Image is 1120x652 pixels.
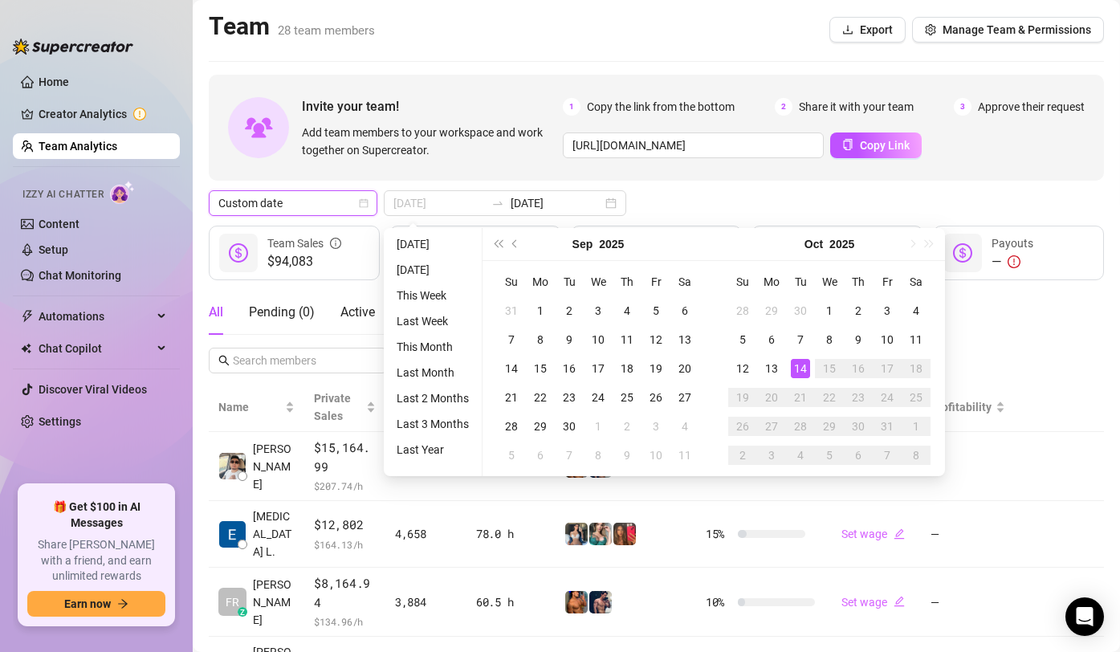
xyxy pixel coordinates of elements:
[526,412,555,441] td: 2025-09-29
[502,301,521,320] div: 31
[706,525,731,543] span: 15 %
[314,574,375,612] span: $8,164.94
[878,446,897,465] div: 7
[267,234,341,252] div: Team Sales
[844,267,873,296] th: Th
[675,417,694,436] div: 4
[978,98,1085,116] span: Approve their request
[762,417,781,436] div: 27
[560,330,579,349] div: 9
[733,301,752,320] div: 28
[209,11,375,42] h2: Team
[757,441,786,470] td: 2025-11-03
[526,267,555,296] th: Mo
[21,310,34,323] span: thunderbolt
[873,412,902,441] td: 2025-10-31
[390,286,475,305] li: This Week
[728,325,757,354] td: 2025-10-05
[762,446,781,465] div: 3
[902,267,931,296] th: Sa
[844,441,873,470] td: 2025-11-06
[39,218,79,230] a: Content
[641,441,670,470] td: 2025-10-10
[589,523,612,545] img: Zaddy
[921,568,1014,637] td: —
[629,226,728,261] div: Est. Hours Worked
[670,383,699,412] td: 2025-09-27
[786,383,815,412] td: 2025-10-21
[706,593,731,611] span: 10 %
[786,412,815,441] td: 2025-10-28
[878,330,897,349] div: 10
[841,596,905,609] a: Set wageedit
[728,412,757,441] td: 2025-10-26
[921,501,1014,568] td: —
[873,267,902,296] th: Fr
[253,576,295,629] span: [PERSON_NAME]
[844,383,873,412] td: 2025-10-23
[733,388,752,407] div: 19
[873,296,902,325] td: 2025-10-03
[233,352,365,369] input: Search members
[791,359,810,378] div: 14
[613,325,641,354] td: 2025-09-11
[238,607,247,617] div: z
[497,325,526,354] td: 2025-09-07
[589,301,608,320] div: 3
[860,139,910,152] span: Copy Link
[589,446,608,465] div: 8
[762,301,781,320] div: 29
[476,525,545,543] div: 78.0 h
[218,398,282,416] span: Name
[560,417,579,436] div: 30
[39,269,121,282] a: Chat Monitoring
[820,388,839,407] div: 22
[757,412,786,441] td: 2025-10-27
[1065,597,1104,636] div: Open Intercom Messenger
[507,228,524,260] button: Previous month (PageUp)
[844,412,873,441] td: 2025-10-30
[21,343,31,354] img: Chat Copilot
[617,388,637,407] div: 25
[641,325,670,354] td: 2025-09-12
[39,243,68,256] a: Setup
[757,383,786,412] td: 2025-10-20
[799,98,914,116] span: Share it with your team
[39,101,167,127] a: Creator Analytics exclamation-circle
[820,417,839,436] div: 29
[786,267,815,296] th: Tu
[390,363,475,382] li: Last Month
[27,499,165,531] span: 🎁 Get $100 in AI Messages
[675,301,694,320] div: 6
[613,441,641,470] td: 2025-10-09
[757,296,786,325] td: 2025-09-29
[314,478,375,494] span: $ 207.74 /h
[27,537,165,585] span: Share [PERSON_NAME] with a friend, and earn unlimited rewards
[253,507,295,560] span: [MEDICAL_DATA] L.
[229,243,248,263] span: dollar-circle
[39,383,147,396] a: Discover Viral Videos
[511,194,602,212] input: End date
[572,228,593,260] button: Choose a month
[670,296,699,325] td: 2025-09-06
[555,383,584,412] td: 2025-09-23
[906,301,926,320] div: 4
[497,267,526,296] th: Su
[902,412,931,441] td: 2025-11-01
[757,325,786,354] td: 2025-10-06
[560,446,579,465] div: 7
[733,330,752,349] div: 5
[395,593,457,611] div: 3,884
[728,267,757,296] th: Su
[565,591,588,613] img: JG
[531,359,550,378] div: 15
[497,412,526,441] td: 2025-09-28
[873,441,902,470] td: 2025-11-07
[849,301,868,320] div: 2
[786,296,815,325] td: 2025-09-30
[617,446,637,465] div: 9
[953,243,972,263] span: dollar-circle
[641,354,670,383] td: 2025-09-19
[791,330,810,349] div: 7
[804,228,823,260] button: Choose a month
